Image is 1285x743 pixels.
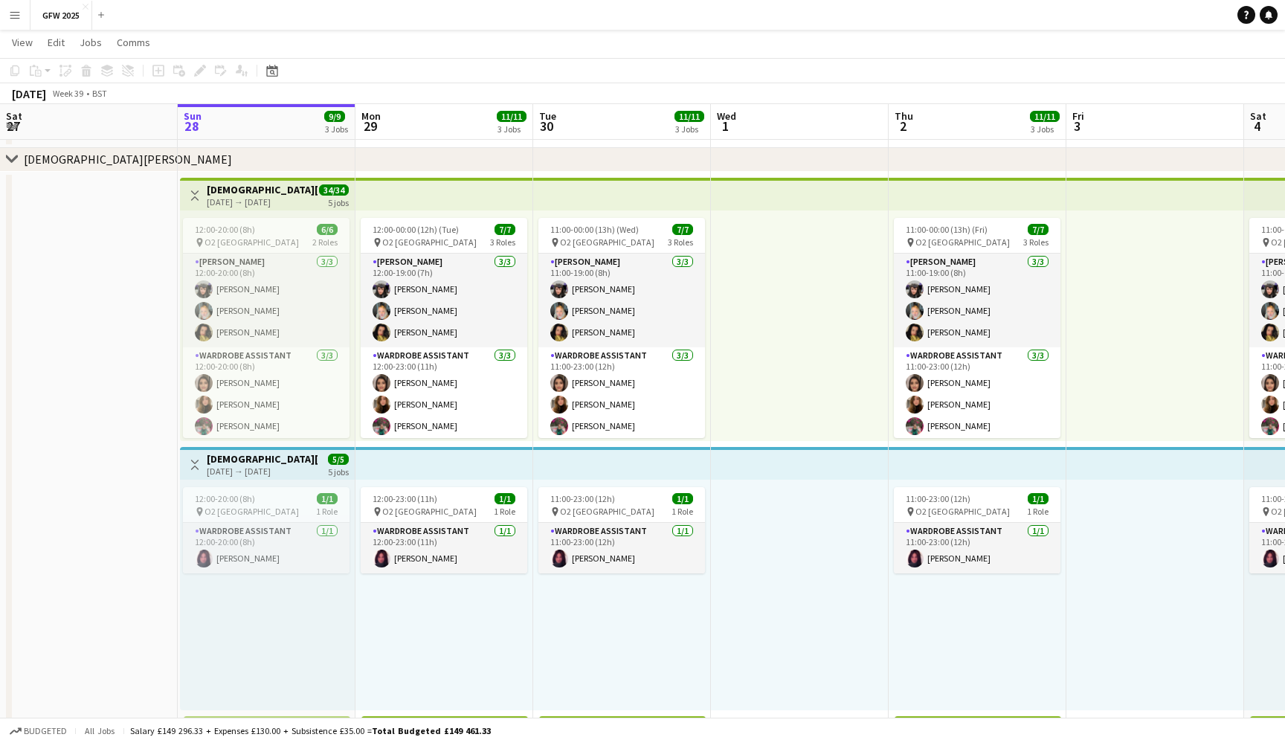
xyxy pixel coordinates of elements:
[183,347,350,441] app-card-role: Wardrobe Assistant3/312:00-20:00 (8h)[PERSON_NAME][PERSON_NAME][PERSON_NAME]
[1248,118,1266,135] span: 4
[538,254,705,347] app-card-role: [PERSON_NAME]3/311:00-19:00 (8h)[PERSON_NAME][PERSON_NAME][PERSON_NAME]
[361,487,527,573] app-job-card: 12:00-23:00 (11h)1/1 O2 [GEOGRAPHIC_DATA]1 RoleWardrobe Assistant1/112:00-23:00 (11h)[PERSON_NAME]
[361,347,527,441] app-card-role: Wardrobe Assistant3/312:00-23:00 (11h)[PERSON_NAME][PERSON_NAME][PERSON_NAME]
[1250,109,1266,123] span: Sat
[915,506,1010,517] span: O2 [GEOGRAPHIC_DATA]
[49,88,86,99] span: Week 39
[12,86,46,101] div: [DATE]
[204,506,299,517] span: O2 [GEOGRAPHIC_DATA]
[672,506,693,517] span: 1 Role
[204,237,299,248] span: O2 [GEOGRAPHIC_DATA]
[674,111,704,122] span: 11/11
[717,109,736,123] span: Wed
[538,487,705,573] app-job-card: 11:00-23:00 (12h)1/1 O2 [GEOGRAPHIC_DATA]1 RoleWardrobe Assistant1/111:00-23:00 (12h)[PERSON_NAME]
[207,196,318,208] div: [DATE] → [DATE]
[372,725,491,736] span: Total Budgeted £149 461.33
[1028,224,1049,235] span: 7/7
[183,218,350,438] app-job-card: 12:00-20:00 (8h)6/6 O2 [GEOGRAPHIC_DATA]2 Roles[PERSON_NAME]3/312:00-20:00 (8h)[PERSON_NAME][PERS...
[4,118,22,135] span: 27
[494,506,515,517] span: 1 Role
[497,111,526,122] span: 11/11
[382,237,477,248] span: O2 [GEOGRAPHIC_DATA]
[325,123,348,135] div: 3 Jobs
[6,109,22,123] span: Sat
[373,493,437,504] span: 12:00-23:00 (11h)
[117,36,150,49] span: Comms
[195,224,255,235] span: 12:00-20:00 (8h)
[715,118,736,135] span: 1
[328,454,349,465] span: 5/5
[382,506,477,517] span: O2 [GEOGRAPHIC_DATA]
[892,118,913,135] span: 2
[6,33,39,52] a: View
[537,118,556,135] span: 30
[668,237,693,248] span: 3 Roles
[12,36,33,49] span: View
[1028,493,1049,504] span: 1/1
[328,465,349,477] div: 5 jobs
[207,466,318,477] div: [DATE] → [DATE]
[495,224,515,235] span: 7/7
[1070,118,1084,135] span: 3
[550,493,615,504] span: 11:00-23:00 (12h)
[538,218,705,438] app-job-card: 11:00-00:00 (13h) (Wed)7/7 O2 [GEOGRAPHIC_DATA]3 Roles[PERSON_NAME]3/311:00-19:00 (8h)[PERSON_NAM...
[1023,237,1049,248] span: 3 Roles
[316,506,338,517] span: 1 Role
[130,725,491,736] div: Salary £149 296.33 + Expenses £130.00 + Subsistence £35.00 =
[317,493,338,504] span: 1/1
[894,487,1060,573] app-job-card: 11:00-23:00 (12h)1/1 O2 [GEOGRAPHIC_DATA]1 RoleWardrobe Assistant1/111:00-23:00 (12h)[PERSON_NAME]
[92,88,107,99] div: BST
[894,523,1060,573] app-card-role: Wardrobe Assistant1/111:00-23:00 (12h)[PERSON_NAME]
[359,118,381,135] span: 29
[324,111,345,122] span: 9/9
[24,152,232,167] div: [DEMOGRAPHIC_DATA][PERSON_NAME]
[915,237,1010,248] span: O2 [GEOGRAPHIC_DATA]
[183,254,350,347] app-card-role: [PERSON_NAME]3/312:00-20:00 (8h)[PERSON_NAME][PERSON_NAME][PERSON_NAME]
[361,218,527,438] app-job-card: 12:00-00:00 (12h) (Tue)7/7 O2 [GEOGRAPHIC_DATA]3 Roles[PERSON_NAME]3/312:00-19:00 (7h)[PERSON_NAM...
[1031,123,1059,135] div: 3 Jobs
[207,183,318,196] h3: [DEMOGRAPHIC_DATA][PERSON_NAME] O2 (Can do all dates)
[48,36,65,49] span: Edit
[1027,506,1049,517] span: 1 Role
[183,523,350,573] app-card-role: Wardrobe Assistant1/112:00-20:00 (8h)[PERSON_NAME]
[894,218,1060,438] app-job-card: 11:00-00:00 (13h) (Fri)7/7 O2 [GEOGRAPHIC_DATA]3 Roles[PERSON_NAME]3/311:00-19:00 (8h)[PERSON_NAM...
[550,224,639,235] span: 11:00-00:00 (13h) (Wed)
[495,493,515,504] span: 1/1
[7,723,69,739] button: Budgeted
[906,493,970,504] span: 11:00-23:00 (12h)
[538,523,705,573] app-card-role: Wardrobe Assistant1/111:00-23:00 (12h)[PERSON_NAME]
[373,224,459,235] span: 12:00-00:00 (12h) (Tue)
[361,523,527,573] app-card-role: Wardrobe Assistant1/112:00-23:00 (11h)[PERSON_NAME]
[317,224,338,235] span: 6/6
[207,452,318,466] h3: [DEMOGRAPHIC_DATA][PERSON_NAME] O2 (Late additional person)
[560,237,654,248] span: O2 [GEOGRAPHIC_DATA]
[82,725,117,736] span: All jobs
[184,109,202,123] span: Sun
[111,33,156,52] a: Comms
[30,1,92,30] button: GFW 2025
[490,237,515,248] span: 3 Roles
[672,224,693,235] span: 7/7
[195,493,255,504] span: 12:00-20:00 (8h)
[895,109,913,123] span: Thu
[181,118,202,135] span: 28
[361,109,381,123] span: Mon
[183,487,350,573] app-job-card: 12:00-20:00 (8h)1/1 O2 [GEOGRAPHIC_DATA]1 RoleWardrobe Assistant1/112:00-20:00 (8h)[PERSON_NAME]
[894,254,1060,347] app-card-role: [PERSON_NAME]3/311:00-19:00 (8h)[PERSON_NAME][PERSON_NAME][PERSON_NAME]
[672,493,693,504] span: 1/1
[1072,109,1084,123] span: Fri
[538,347,705,441] app-card-role: Wardrobe Assistant3/311:00-23:00 (12h)[PERSON_NAME][PERSON_NAME][PERSON_NAME]
[24,726,67,736] span: Budgeted
[42,33,71,52] a: Edit
[74,33,108,52] a: Jobs
[312,237,338,248] span: 2 Roles
[319,184,349,196] span: 34/34
[497,123,526,135] div: 3 Jobs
